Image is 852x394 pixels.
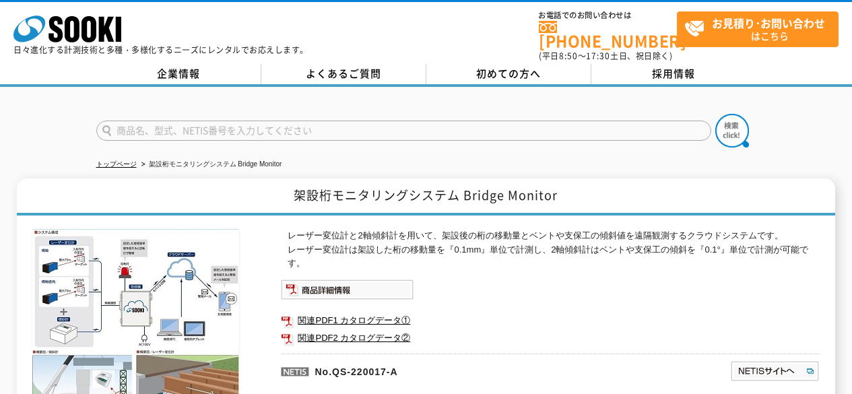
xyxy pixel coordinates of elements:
[288,229,820,271] p: レーザー変位計と2軸傾斜計を用いて、架設後の桁の移動量とベントや支保工の傾斜値を遠隔観測するクラウドシステムです。 レーザー変位計は架設した桁の移動量を『0.1mm』単位で計測し、2軸傾斜計はベ...
[17,178,834,216] h1: 架設桁モニタリングシステム Bridge Monitor
[539,11,677,20] span: お電話でのお問い合わせは
[715,114,749,147] img: btn_search.png
[677,11,839,47] a: お見積り･お問い合わせはこちら
[281,312,820,329] a: 関連PDF1 カタログデータ①
[586,50,610,62] span: 17:30
[712,15,825,31] strong: お見積り･お問い合わせ
[281,354,600,386] p: No.QS-220017-A
[96,160,137,168] a: トップページ
[281,329,820,347] a: 関連PDF2 カタログデータ②
[539,50,672,62] span: (平日 ～ 土日、祝日除く)
[281,287,414,297] a: 商品詳細情報システム
[730,360,820,382] img: NETISサイトへ
[684,12,838,46] span: はこちら
[539,21,677,48] a: [PHONE_NUMBER]
[281,280,414,300] img: 商品詳細情報システム
[559,50,578,62] span: 8:50
[96,64,261,84] a: 企業情報
[13,46,308,54] p: 日々進化する計測技術と多種・多様化するニーズにレンタルでお応えします。
[426,64,591,84] a: 初めての方へ
[591,64,756,84] a: 採用情報
[96,121,711,141] input: 商品名、型式、NETIS番号を入力してください
[139,158,282,172] li: 架設桁モニタリングシステム Bridge Monitor
[476,66,541,81] span: 初めての方へ
[261,64,426,84] a: よくあるご質問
